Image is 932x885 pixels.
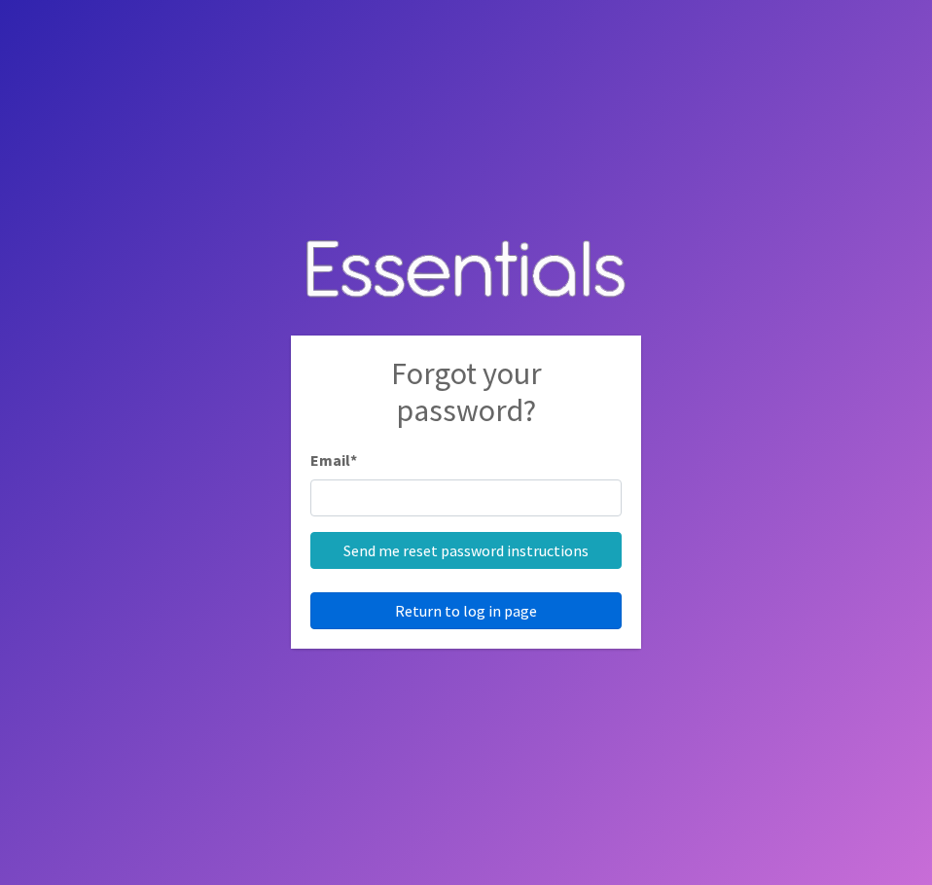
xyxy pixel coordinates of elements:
[310,532,622,569] input: Send me reset password instructions
[291,221,641,321] img: Human Essentials
[350,450,357,470] abbr: required
[310,448,357,472] label: Email
[310,355,622,449] h2: Forgot your password?
[310,592,622,629] a: Return to log in page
